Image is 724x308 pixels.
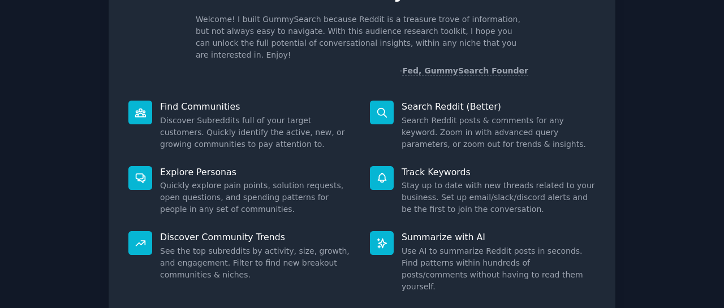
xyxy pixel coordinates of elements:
[402,180,596,215] dd: Stay up to date with new threads related to your business. Set up email/slack/discord alerts and ...
[402,166,596,178] p: Track Keywords
[402,245,596,293] dd: Use AI to summarize Reddit posts in seconds. Find patterns within hundreds of posts/comments with...
[160,101,354,112] p: Find Communities
[160,180,354,215] dd: Quickly explore pain points, solution requests, open questions, and spending patterns for people ...
[402,115,596,150] dd: Search Reddit posts & comments for any keyword. Zoom in with advanced query parameters, or zoom o...
[399,65,528,77] div: -
[196,14,528,61] p: Welcome! I built GummySearch because Reddit is a treasure trove of information, but not always ea...
[402,66,528,76] a: Fed, GummySearch Founder
[402,101,596,112] p: Search Reddit (Better)
[160,245,354,281] dd: See the top subreddits by activity, size, growth, and engagement. Filter to find new breakout com...
[160,166,354,178] p: Explore Personas
[160,115,354,150] dd: Discover Subreddits full of your target customers. Quickly identify the active, new, or growing c...
[160,231,354,243] p: Discover Community Trends
[402,231,596,243] p: Summarize with AI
